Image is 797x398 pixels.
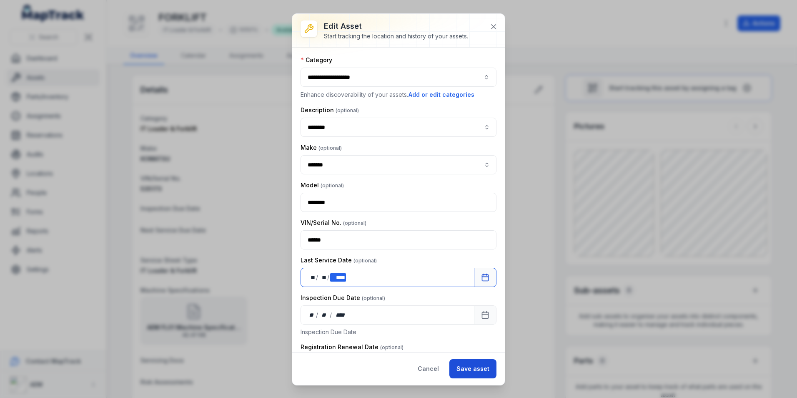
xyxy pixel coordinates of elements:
div: day, [308,311,316,319]
div: / [316,273,319,282]
label: Model [301,181,344,189]
label: Category [301,56,332,64]
button: Add or edit categories [408,90,475,99]
div: month, [319,311,330,319]
div: / [330,311,333,319]
input: asset-edit:cf[8261eee4-602e-4976-b39b-47b762924e3f]-label [301,155,496,174]
p: Enhance discoverability of your assets. [301,90,496,99]
button: Calendar [474,268,496,287]
div: / [327,273,330,282]
div: / [316,311,319,319]
div: day, [308,273,316,282]
label: Last Service Date [301,256,377,264]
div: Start tracking the location and history of your assets. [324,32,468,40]
input: asset-edit:description-label [301,118,496,137]
label: Description [301,106,359,114]
button: Calendar [474,305,496,325]
p: Inspection Due Date [301,328,496,336]
button: Save asset [449,359,496,378]
label: Registration Renewal Date [301,343,404,351]
div: month, [319,273,327,282]
button: Cancel [411,359,446,378]
div: year, [330,273,346,282]
label: Make [301,144,342,152]
label: Inspection Due Date [301,294,385,302]
div: year, [333,311,348,319]
label: VIN/Serial No. [301,219,366,227]
h3: Edit asset [324,20,468,32]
